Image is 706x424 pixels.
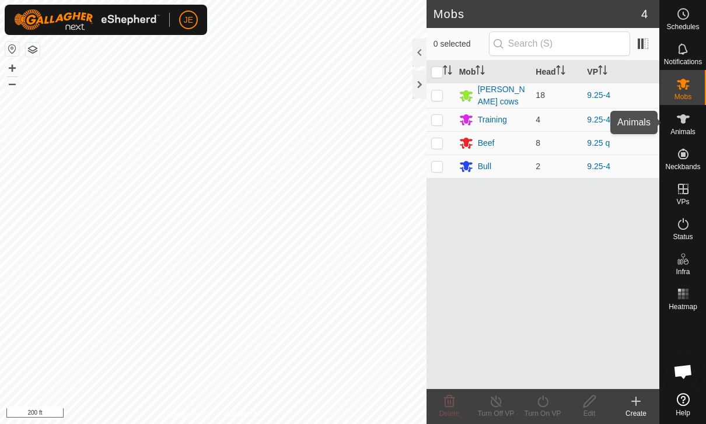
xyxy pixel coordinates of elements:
[676,198,689,205] span: VPs
[5,61,19,75] button: +
[536,115,540,124] span: 4
[665,163,700,170] span: Neckbands
[536,162,540,171] span: 2
[489,31,630,56] input: Search (S)
[5,42,19,56] button: Reset Map
[536,138,540,148] span: 8
[587,90,610,100] a: 9.25-4
[587,162,610,171] a: 9.25-4
[673,233,693,240] span: Status
[664,58,702,65] span: Notifications
[556,67,565,76] p-sorticon: Activate to sort
[225,409,259,419] a: Contact Us
[670,128,695,135] span: Animals
[478,114,507,126] div: Training
[519,408,566,419] div: Turn On VP
[613,408,659,419] div: Create
[566,408,613,419] div: Edit
[443,67,452,76] p-sorticon: Activate to sort
[582,61,659,83] th: VP
[587,138,610,148] a: 9.25 q
[434,38,489,50] span: 0 selected
[26,43,40,57] button: Map Layers
[5,76,19,90] button: –
[669,303,697,310] span: Heatmap
[676,268,690,275] span: Infra
[531,61,582,83] th: Head
[439,409,460,418] span: Delete
[455,61,532,83] th: Mob
[473,408,519,419] div: Turn Off VP
[14,9,160,30] img: Gallagher Logo
[674,93,691,100] span: Mobs
[478,137,495,149] div: Beef
[184,14,193,26] span: JE
[660,388,706,421] a: Help
[536,90,545,100] span: 18
[666,23,699,30] span: Schedules
[478,83,527,108] div: [PERSON_NAME] cows
[478,160,491,173] div: Bull
[676,409,690,416] span: Help
[167,409,211,419] a: Privacy Policy
[641,5,648,23] span: 4
[434,7,641,21] h2: Mobs
[598,67,607,76] p-sorticon: Activate to sort
[666,354,701,389] div: Open chat
[476,67,485,76] p-sorticon: Activate to sort
[587,115,610,124] a: 9.25-4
